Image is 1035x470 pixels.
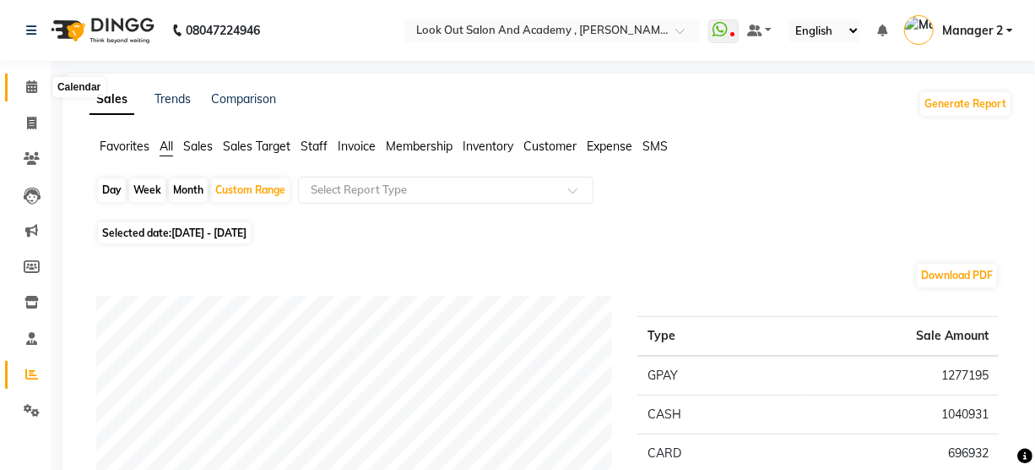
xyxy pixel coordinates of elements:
[338,139,376,154] span: Invoice
[169,178,208,202] div: Month
[43,7,159,54] img: logo
[637,396,804,434] td: CASH
[642,139,668,154] span: SMS
[917,264,997,287] button: Download PDF
[129,178,165,202] div: Week
[183,139,213,154] span: Sales
[301,139,328,154] span: Staff
[942,22,1003,40] span: Manager 2
[98,178,126,202] div: Day
[53,78,105,98] div: Calendar
[98,222,251,243] span: Selected date:
[186,7,260,54] b: 08047224946
[160,139,173,154] span: All
[211,178,290,202] div: Custom Range
[171,227,247,239] span: [DATE] - [DATE]
[920,92,1011,116] button: Generate Report
[904,15,934,45] img: Manager 2
[587,139,632,154] span: Expense
[637,317,804,357] th: Type
[804,356,999,396] td: 1277195
[804,396,999,434] td: 1040931
[100,139,149,154] span: Favorites
[523,139,577,154] span: Customer
[223,139,290,154] span: Sales Target
[463,139,513,154] span: Inventory
[804,317,999,357] th: Sale Amount
[637,356,804,396] td: GPAY
[211,91,276,107] a: Comparison
[154,91,191,107] a: Trends
[386,139,452,154] span: Membership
